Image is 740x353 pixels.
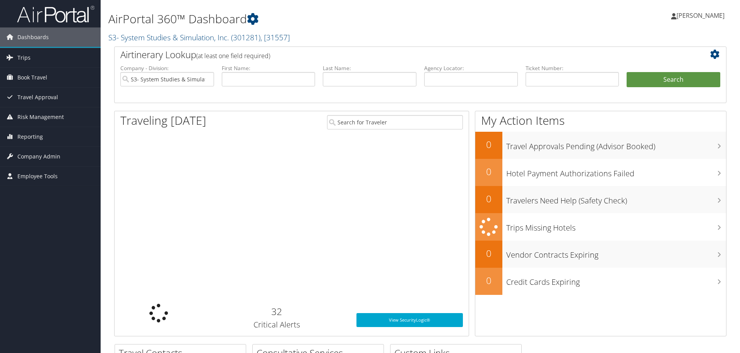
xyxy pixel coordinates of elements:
span: ( 301281 ) [231,32,260,43]
h1: AirPortal 360™ Dashboard [108,11,524,27]
a: 0Hotel Payment Authorizations Failed [475,159,726,186]
h2: 0 [475,165,502,178]
h3: Hotel Payment Authorizations Failed [506,164,726,179]
input: Search for Traveler [327,115,463,129]
h2: 0 [475,274,502,287]
a: 0Travelers Need Help (Safety Check) [475,186,726,213]
h1: My Action Items [475,112,726,129]
a: 0Vendor Contracts Expiring [475,241,726,268]
span: Reporting [17,127,43,146]
h2: 32 [209,305,345,318]
h2: 0 [475,247,502,260]
a: 0Travel Approvals Pending (Advisor Booked) [475,132,726,159]
a: 0Credit Cards Expiring [475,268,726,295]
label: Ticket Number: [526,64,619,72]
span: Book Travel [17,68,47,87]
h3: Vendor Contracts Expiring [506,246,726,260]
img: airportal-logo.png [17,5,94,23]
h3: Travel Approvals Pending (Advisor Booked) [506,137,726,152]
span: [PERSON_NAME] [677,11,725,20]
button: Search [627,72,720,88]
label: Company - Division: [120,64,214,72]
span: (at least one field required) [196,52,270,60]
h2: Airtinerary Lookup [120,48,669,61]
label: First Name: [222,64,315,72]
span: Dashboards [17,28,49,47]
a: Trips Missing Hotels [475,213,726,241]
a: S3- System Studies & Simulation, Inc. [108,32,290,43]
span: , [ 31557 ] [260,32,290,43]
h2: 0 [475,192,502,205]
h3: Critical Alerts [209,319,345,330]
a: [PERSON_NAME] [671,4,732,27]
h3: Trips Missing Hotels [506,219,726,233]
span: Trips [17,48,31,67]
a: View SecurityLogic® [356,313,463,327]
span: Company Admin [17,147,60,166]
label: Agency Locator: [424,64,518,72]
h1: Traveling [DATE] [120,112,206,129]
span: Travel Approval [17,88,58,107]
span: Employee Tools [17,167,58,186]
label: Last Name: [323,64,416,72]
span: Risk Management [17,107,64,127]
h3: Credit Cards Expiring [506,273,726,288]
h3: Travelers Need Help (Safety Check) [506,191,726,206]
h2: 0 [475,138,502,151]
